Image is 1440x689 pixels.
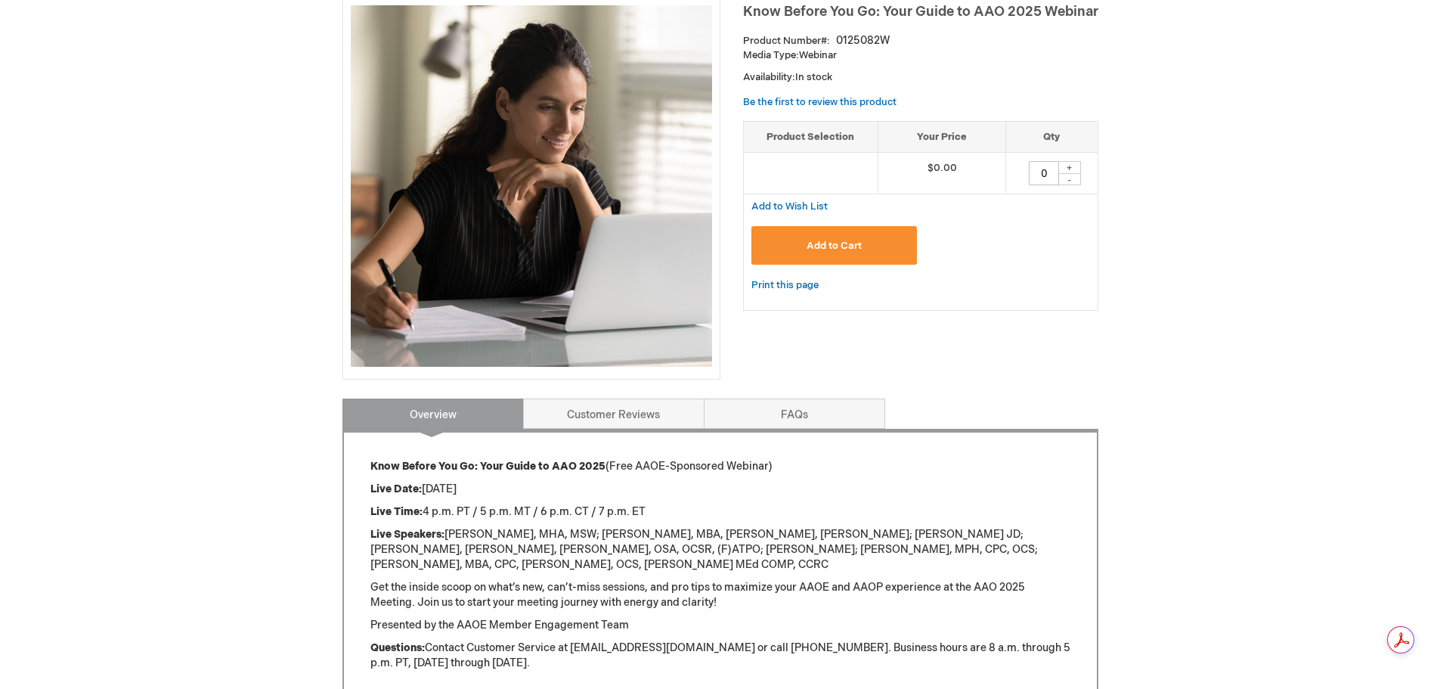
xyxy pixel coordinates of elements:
[523,399,705,429] a: Customer Reviews
[342,399,524,429] a: Overview
[1029,161,1059,185] input: Qty
[370,505,423,518] strong: Live Time:
[751,276,819,295] a: Print this page
[370,527,1070,573] p: [PERSON_NAME], MHA, MSW; [PERSON_NAME], MBA, [PERSON_NAME], [PERSON_NAME]; [PERSON_NAME] JD; [PER...
[370,460,605,473] strong: Know Before You Go: Your Guide to AAO 2025
[744,121,878,153] th: Product Selection
[370,483,422,495] strong: Live Date:
[807,240,862,252] span: Add to Cart
[370,482,1070,497] p: [DATE]
[704,399,885,429] a: FAQs
[1058,161,1081,174] div: +
[836,33,890,48] div: 0125082W
[370,641,1070,671] p: Contact Customer Service at [EMAIL_ADDRESS][DOMAIN_NAME] or call [PHONE_NUMBER]. Business hours a...
[370,528,444,541] strong: Live Speakers:
[351,5,712,367] img: Know Before You Go: Your Guide to AAO 2025 Webinar
[743,49,799,61] strong: Media Type:
[743,4,1098,20] span: Know Before You Go: Your Guide to AAO 2025 Webinar
[795,71,832,83] span: In stock
[1006,121,1098,153] th: Qty
[370,618,1070,633] p: Presented by the AAOE Member Engagement Team
[1058,173,1081,185] div: -
[743,48,1098,63] p: Webinar
[878,153,1006,194] td: $0.00
[751,200,828,213] a: Add to Wish List
[743,35,830,47] strong: Product Number
[878,121,1006,153] th: Your Price
[370,459,1070,474] p: (Free AAOE-Sponsored Webinar)
[370,580,1070,610] p: Get the inside scoop on what’s new, can’t-miss sessions, and pro tips to maximize your AAOE and A...
[743,96,897,108] a: Be the first to review this product
[743,70,1098,85] p: Availability:
[370,504,1070,520] p: 4 p.m. PT / 5 p.m. MT / 6 p.m. CT / 7 p.m. ET
[370,641,425,654] strong: Questions:
[751,226,918,265] button: Add to Cart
